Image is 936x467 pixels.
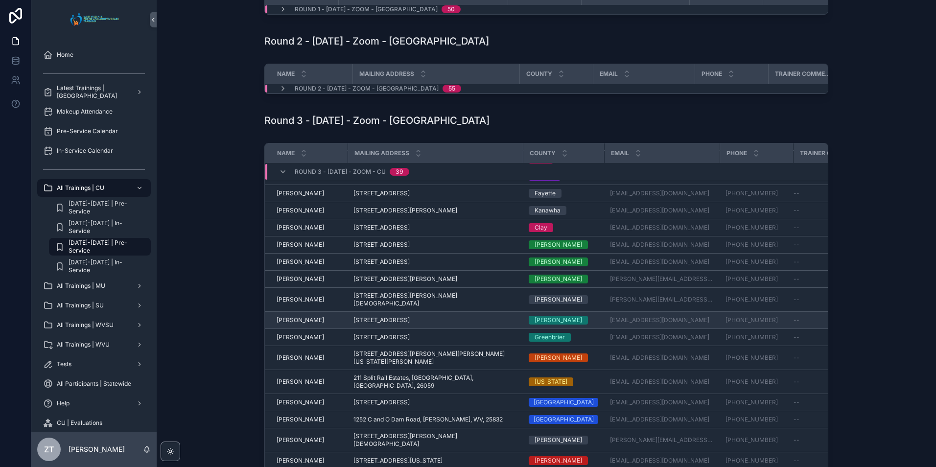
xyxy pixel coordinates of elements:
a: [EMAIL_ADDRESS][DOMAIN_NAME] [610,333,714,341]
div: scrollable content [31,39,157,432]
a: [PHONE_NUMBER] [725,258,778,266]
a: [DATE]-[DATE] | Pre-Service [49,238,151,256]
span: [STREET_ADDRESS][PERSON_NAME][DEMOGRAPHIC_DATA] [353,432,517,448]
a: [PHONE_NUMBER] [725,275,787,283]
span: [STREET_ADDRESS] [353,224,410,232]
a: Fayette [529,189,598,198]
a: Latest Trainings | [GEOGRAPHIC_DATA] [37,83,151,101]
a: [PERSON_NAME] [277,296,342,304]
span: County [526,70,552,78]
span: Name [277,149,295,157]
a: [PERSON_NAME] [277,416,342,423]
a: [PHONE_NUMBER] [725,189,778,197]
div: Kanawha [535,206,561,215]
a: [PHONE_NUMBER] [725,457,787,465]
span: County [530,149,556,157]
div: [PERSON_NAME] [535,240,582,249]
a: Tests [37,355,151,373]
span: [PERSON_NAME] [277,241,324,249]
a: [PERSON_NAME] [529,436,598,444]
span: -- [794,296,799,304]
a: [PERSON_NAME] [277,436,342,444]
span: All Trainings | SU [57,302,104,309]
a: [STREET_ADDRESS] [353,189,517,197]
span: Round 1 - [DATE] - Zoom - [GEOGRAPHIC_DATA] [295,5,438,13]
span: [PERSON_NAME] [277,354,324,362]
div: [PERSON_NAME] [535,436,582,444]
a: [PHONE_NUMBER] [725,436,787,444]
span: [STREET_ADDRESS][PERSON_NAME][DEMOGRAPHIC_DATA] [353,292,517,307]
span: Round 3 - [DATE] - Zoom - CU [295,168,386,176]
a: [STREET_ADDRESS] [353,333,517,341]
a: [PERSON_NAME] [277,275,342,283]
a: [PHONE_NUMBER] [725,224,787,232]
span: All Trainings | MU [57,282,105,290]
a: [PERSON_NAME][EMAIL_ADDRESS][PERSON_NAME][DOMAIN_NAME] [610,296,714,304]
a: [EMAIL_ADDRESS][DOMAIN_NAME] [610,207,714,214]
span: Email [611,149,629,157]
a: [EMAIL_ADDRESS][DOMAIN_NAME] [610,378,709,386]
div: Greenbrier [535,333,565,342]
a: [STREET_ADDRESS] [353,398,517,406]
a: [EMAIL_ADDRESS][DOMAIN_NAME] [610,354,709,362]
a: -- [794,224,864,232]
a: [PERSON_NAME] [277,224,342,232]
a: [PERSON_NAME] [277,378,342,386]
span: Mailing Address [354,149,409,157]
a: [STREET_ADDRESS] [353,316,517,324]
a: 211 Split Rail Estates, [GEOGRAPHIC_DATA], [GEOGRAPHIC_DATA], 26059 [353,374,517,390]
div: Clay [535,223,547,232]
a: [STREET_ADDRESS][PERSON_NAME] [353,207,517,214]
a: [PHONE_NUMBER] [725,354,787,362]
a: [PERSON_NAME] [529,240,598,249]
a: All Trainings | SU [37,297,151,314]
a: [PHONE_NUMBER] [725,224,778,232]
a: All Trainings | CU [37,179,151,197]
div: [GEOGRAPHIC_DATA] [534,415,594,424]
span: Mailing Address [359,70,414,78]
a: [PHONE_NUMBER] [725,436,778,444]
div: [US_STATE] [535,377,567,386]
a: [PERSON_NAME][EMAIL_ADDRESS][PERSON_NAME][DOMAIN_NAME] [610,275,714,283]
span: Trainer Comments [775,70,833,78]
a: [GEOGRAPHIC_DATA] [529,398,598,407]
a: [PHONE_NUMBER] [725,189,787,197]
a: [PERSON_NAME] [277,207,342,214]
a: [PHONE_NUMBER] [725,398,778,406]
span: Home [57,51,73,59]
a: [EMAIL_ADDRESS][DOMAIN_NAME] [610,333,709,341]
a: [EMAIL_ADDRESS][DOMAIN_NAME] [610,457,709,465]
a: Help [37,395,151,412]
a: [PERSON_NAME] [529,353,598,362]
span: [PERSON_NAME] [277,378,324,386]
a: [DATE]-[DATE] | Pre-Service [49,199,151,216]
span: [STREET_ADDRESS] [353,316,410,324]
a: [EMAIL_ADDRESS][DOMAIN_NAME] [610,416,714,423]
span: ZT [44,444,54,455]
span: [PERSON_NAME] [277,207,324,214]
a: All Trainings | WVU [37,336,151,353]
span: [PERSON_NAME] [277,258,324,266]
span: -- [794,354,799,362]
span: CU | Evaluations [57,419,102,427]
a: [PHONE_NUMBER] [725,296,787,304]
a: -- [794,258,864,266]
a: [EMAIL_ADDRESS][DOMAIN_NAME] [610,224,709,232]
span: [PERSON_NAME] [277,333,324,341]
a: -- [794,241,864,249]
a: All Trainings | WVSU [37,316,151,334]
a: [STREET_ADDRESS][PERSON_NAME][PERSON_NAME][US_STATE][PERSON_NAME] [353,350,517,366]
a: -- [794,354,864,362]
a: Greenbrier [529,333,598,342]
a: [EMAIL_ADDRESS][DOMAIN_NAME] [610,316,709,324]
a: [PERSON_NAME] [277,316,342,324]
span: -- [794,333,799,341]
a: [PERSON_NAME] [277,354,342,362]
a: -- [794,189,864,197]
a: [EMAIL_ADDRESS][DOMAIN_NAME] [610,241,709,249]
a: [PERSON_NAME] [529,295,598,304]
a: [PERSON_NAME][EMAIL_ADDRESS][PERSON_NAME][DOMAIN_NAME] [610,436,714,444]
a: [STREET_ADDRESS] [353,241,517,249]
a: In-Service Calendar [37,142,151,160]
h1: Round 3 - [DATE] - Zoom - [GEOGRAPHIC_DATA] [264,114,490,127]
